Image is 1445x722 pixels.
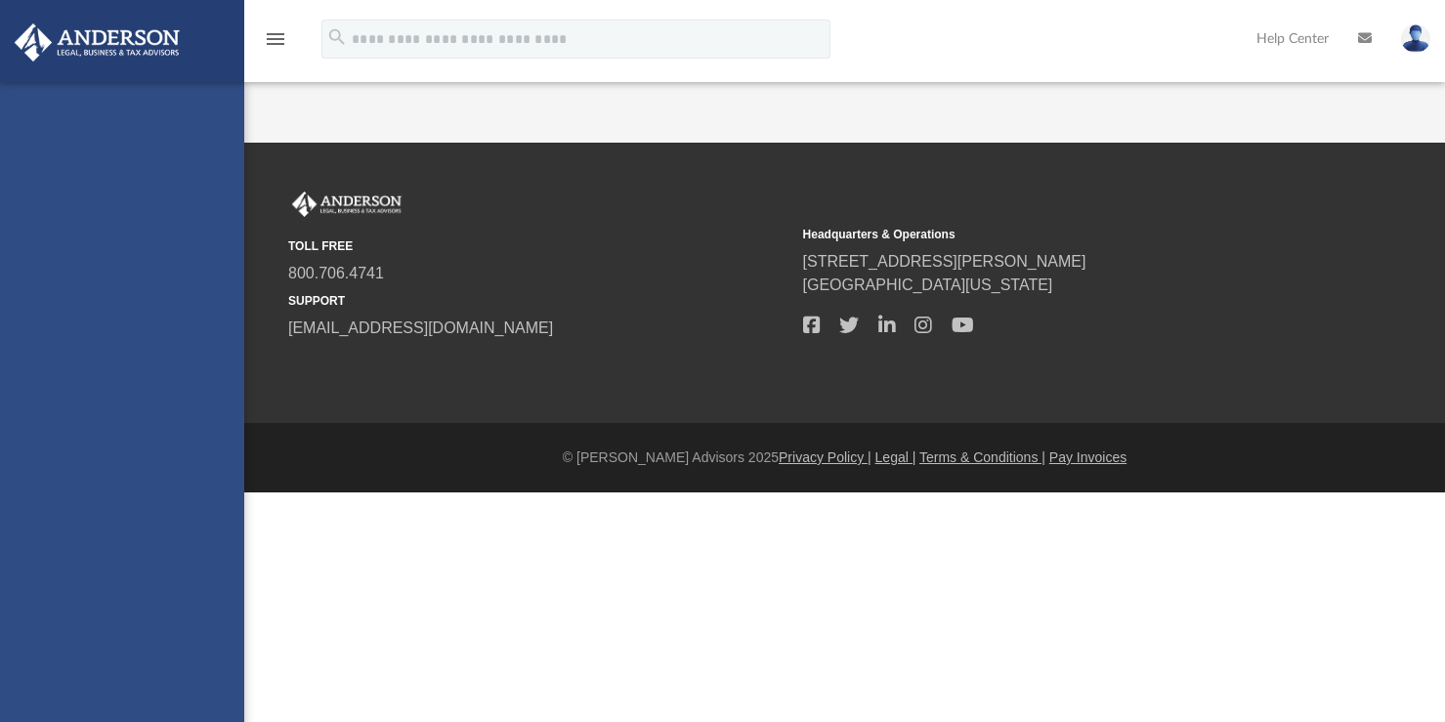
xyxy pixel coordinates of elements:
a: 800.706.4741 [288,265,384,281]
i: search [326,26,348,48]
img: User Pic [1401,24,1430,53]
a: Privacy Policy | [779,449,871,465]
img: Anderson Advisors Platinum Portal [9,23,186,62]
a: [STREET_ADDRESS][PERSON_NAME] [803,253,1086,270]
a: Pay Invoices [1049,449,1126,465]
a: [EMAIL_ADDRESS][DOMAIN_NAME] [288,319,553,336]
div: © [PERSON_NAME] Advisors 2025 [244,447,1445,468]
small: Headquarters & Operations [803,226,1304,243]
small: TOLL FREE [288,237,789,255]
i: menu [264,27,287,51]
a: menu [264,37,287,51]
a: Terms & Conditions | [919,449,1045,465]
a: [GEOGRAPHIC_DATA][US_STATE] [803,276,1053,293]
img: Anderson Advisors Platinum Portal [288,191,405,217]
small: SUPPORT [288,292,789,310]
a: Legal | [875,449,916,465]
